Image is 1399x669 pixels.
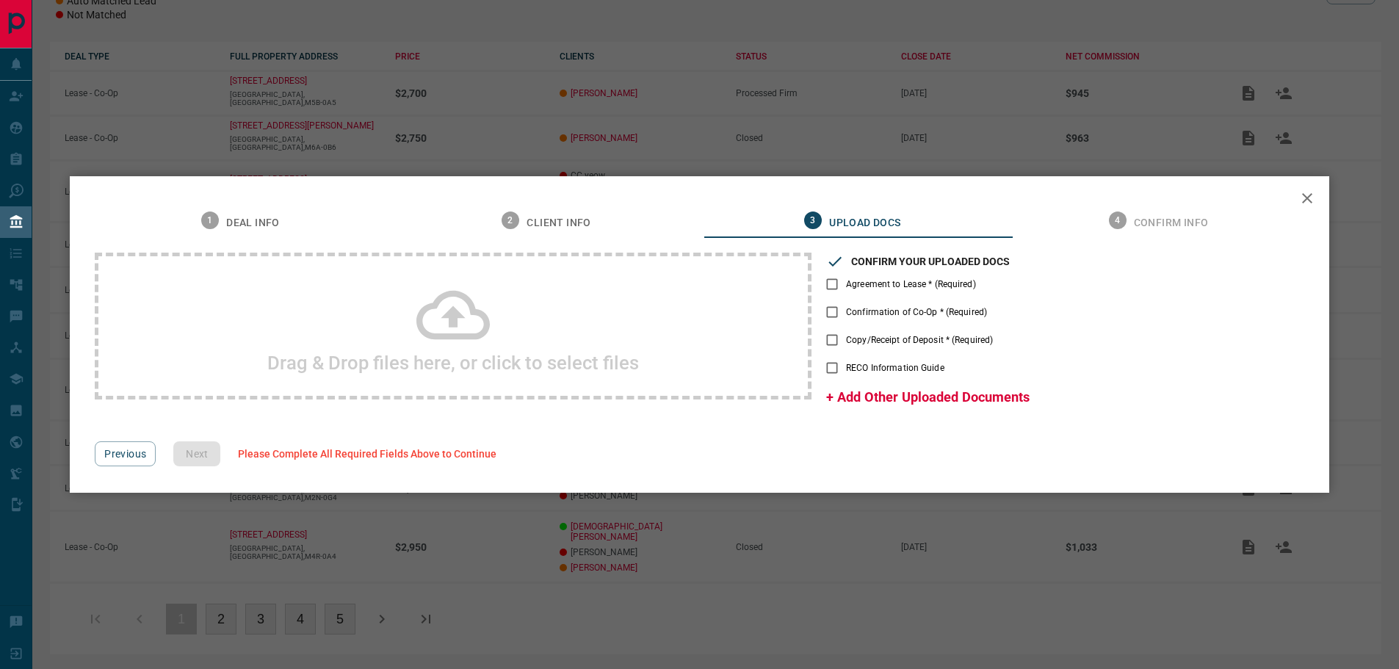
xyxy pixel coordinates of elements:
text: 2 [508,215,513,225]
span: Copy/Receipt of Deposit * (Required) [846,333,993,347]
h3: CONFIRM YOUR UPLOADED DOCS [851,256,1010,267]
span: Please Complete All Required Fields Above to Continue [238,448,496,460]
span: + Add Other Uploaded Documents [826,389,1030,405]
text: 1 [208,215,213,225]
span: Deal Info [226,217,280,230]
span: Upload Docs [829,217,900,230]
span: Confirmation of Co-Op * (Required) [846,305,987,319]
div: Drag & Drop files here, or click to select files [95,253,811,399]
h2: Drag & Drop files here, or click to select files [267,352,639,374]
text: 3 [810,215,815,225]
span: Client Info [527,217,590,230]
span: RECO Information Guide [846,361,944,375]
button: Previous [95,441,156,466]
span: Agreement to Lease * (Required) [846,278,976,291]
